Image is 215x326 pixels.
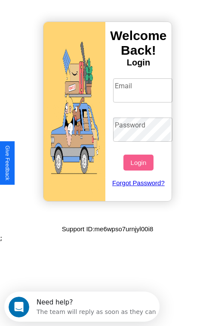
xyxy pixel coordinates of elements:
[32,7,152,14] div: Need help?
[4,146,10,180] div: Give Feedback
[109,171,169,195] a: Forgot Password?
[3,3,160,27] div: Open Intercom Messenger
[105,28,172,58] h3: Welcome Back!
[123,155,153,171] button: Login
[9,297,29,317] iframe: Intercom live chat
[4,292,160,322] iframe: Intercom live chat discovery launcher
[105,58,172,68] h4: Login
[32,14,152,23] div: The team will reply as soon as they can
[43,22,105,201] img: gif
[62,223,154,235] p: Support ID: me6wpso7urnjyl00i8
